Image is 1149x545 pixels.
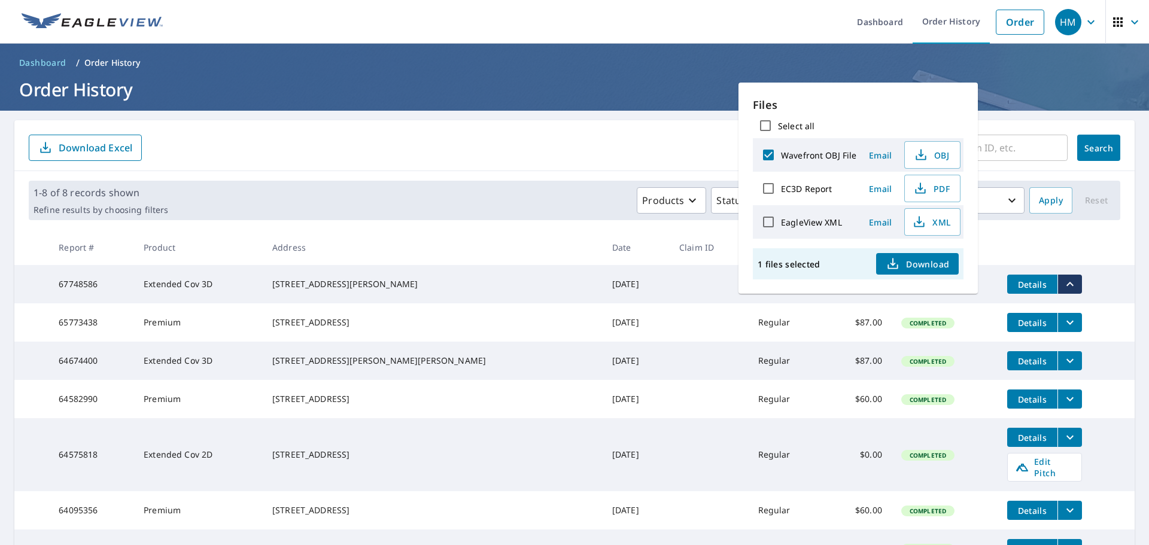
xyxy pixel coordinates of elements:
[134,380,263,418] td: Premium
[758,258,820,270] p: 1 files selected
[22,13,163,31] img: EV Logo
[34,185,168,200] p: 1-8 of 8 records shown
[886,257,949,271] span: Download
[749,418,825,491] td: Regular
[1057,275,1082,294] button: filesDropdownBtn-67748586
[716,193,746,208] p: Status
[912,215,950,229] span: XML
[670,230,749,265] th: Claim ID
[134,342,263,380] td: Extended Cov 3D
[778,120,814,132] label: Select all
[603,342,670,380] td: [DATE]
[902,357,953,366] span: Completed
[1007,428,1057,447] button: detailsBtn-64575818
[49,230,134,265] th: Report #
[825,491,892,529] td: $60.00
[1057,428,1082,447] button: filesDropdownBtn-64575818
[1014,394,1050,405] span: Details
[825,342,892,380] td: $87.00
[912,181,950,196] span: PDF
[781,150,856,161] label: Wavefront OBJ File
[263,230,603,265] th: Address
[134,230,263,265] th: Product
[49,380,134,418] td: 64582990
[866,183,895,194] span: Email
[272,504,593,516] div: [STREET_ADDRESS]
[14,77,1135,102] h1: Order History
[134,303,263,342] td: Premium
[14,53,71,72] a: Dashboard
[866,217,895,228] span: Email
[134,265,263,303] td: Extended Cov 3D
[781,217,842,228] label: EagleView XML
[603,418,670,491] td: [DATE]
[272,393,593,405] div: [STREET_ADDRESS]
[904,175,960,202] button: PDF
[912,148,950,162] span: OBJ
[825,303,892,342] td: $87.00
[134,491,263,529] td: Premium
[49,303,134,342] td: 65773438
[603,491,670,529] td: [DATE]
[1014,279,1050,290] span: Details
[711,187,768,214] button: Status
[1057,351,1082,370] button: filesDropdownBtn-64674400
[1007,313,1057,332] button: detailsBtn-65773438
[861,146,899,165] button: Email
[1014,355,1050,367] span: Details
[1007,453,1082,482] a: Edit Pitch
[1007,351,1057,370] button: detailsBtn-64674400
[49,418,134,491] td: 64575818
[1029,187,1072,214] button: Apply
[49,491,134,529] td: 64095356
[1057,389,1082,409] button: filesDropdownBtn-64582990
[603,380,670,418] td: [DATE]
[781,183,832,194] label: EC3D Report
[902,451,953,459] span: Completed
[1077,135,1120,161] button: Search
[904,208,960,236] button: XML
[59,141,132,154] p: Download Excel
[1015,456,1074,479] span: Edit Pitch
[272,355,593,367] div: [STREET_ADDRESS][PERSON_NAME][PERSON_NAME]
[272,316,593,328] div: [STREET_ADDRESS]
[1055,9,1081,35] div: HM
[749,491,825,529] td: Regular
[49,265,134,303] td: 67748586
[1014,505,1050,516] span: Details
[902,507,953,515] span: Completed
[904,141,960,169] button: OBJ
[866,150,895,161] span: Email
[14,53,1135,72] nav: breadcrumb
[1007,275,1057,294] button: detailsBtn-67748586
[876,253,959,275] button: Download
[1014,432,1050,443] span: Details
[1007,389,1057,409] button: detailsBtn-64582990
[19,57,66,69] span: Dashboard
[134,418,263,491] td: Extended Cov 2D
[749,303,825,342] td: Regular
[76,56,80,70] li: /
[29,135,142,161] button: Download Excel
[861,213,899,232] button: Email
[1039,193,1063,208] span: Apply
[49,342,134,380] td: 64674400
[996,10,1044,35] a: Order
[902,319,953,327] span: Completed
[825,418,892,491] td: $0.00
[1087,142,1111,154] span: Search
[1057,313,1082,332] button: filesDropdownBtn-65773438
[1014,317,1050,328] span: Details
[603,265,670,303] td: [DATE]
[34,205,168,215] p: Refine results by choosing filters
[603,303,670,342] td: [DATE]
[84,57,141,69] p: Order History
[637,187,706,214] button: Products
[272,278,593,290] div: [STREET_ADDRESS][PERSON_NAME]
[1057,501,1082,520] button: filesDropdownBtn-64095356
[603,230,670,265] th: Date
[642,193,684,208] p: Products
[825,380,892,418] td: $60.00
[861,179,899,198] button: Email
[749,380,825,418] td: Regular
